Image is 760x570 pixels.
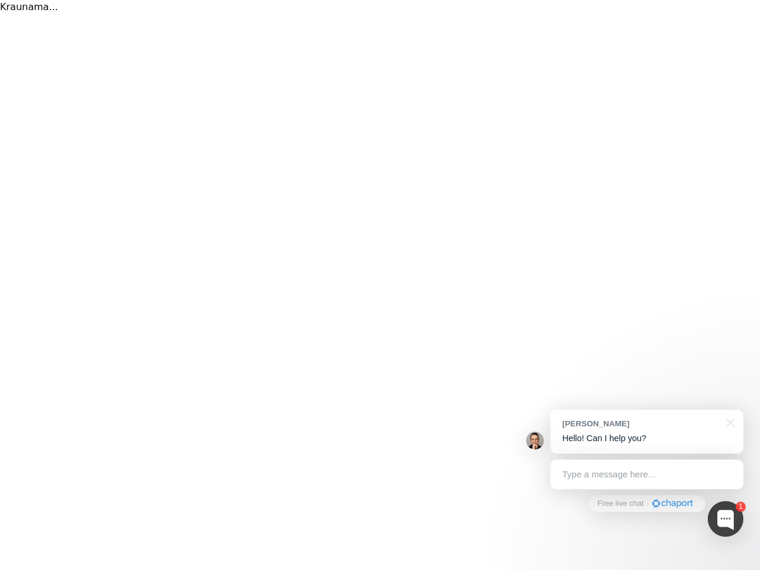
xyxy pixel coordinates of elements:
[526,432,544,449] img: Jonas
[588,495,705,512] a: Free live chat·
[647,498,649,509] div: ·
[736,502,746,512] div: 1
[562,432,731,445] p: Hello! Can I help you?
[597,498,644,509] span: Free live chat
[550,460,743,489] div: Type a message here...
[562,418,720,429] div: [PERSON_NAME]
